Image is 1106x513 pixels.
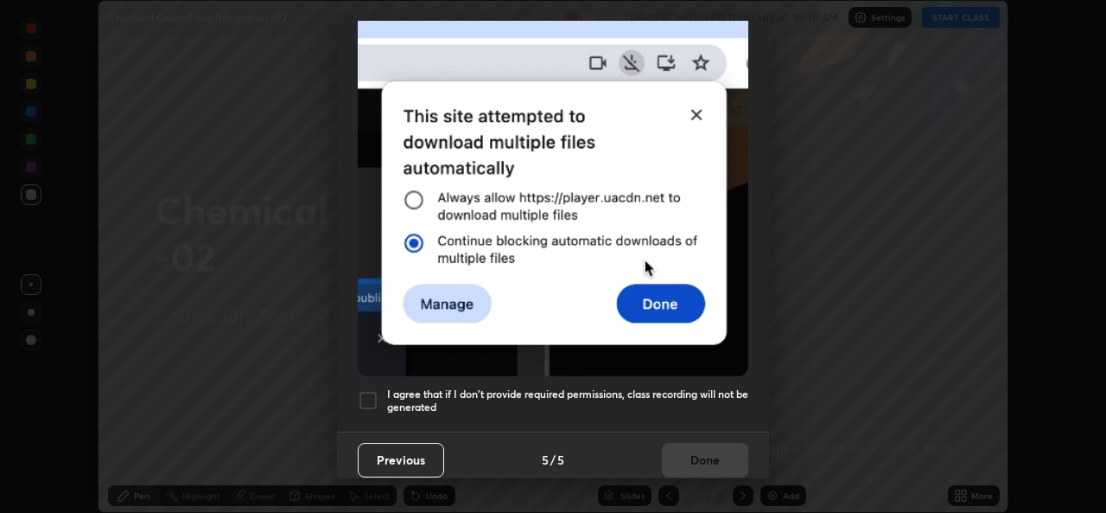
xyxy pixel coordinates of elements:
button: Previous [358,443,444,478]
h4: 5 [557,451,564,469]
h4: 5 [542,451,549,469]
h4: / [550,451,556,469]
h5: I agree that if I don't provide required permissions, class recording will not be generated [387,388,748,414]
